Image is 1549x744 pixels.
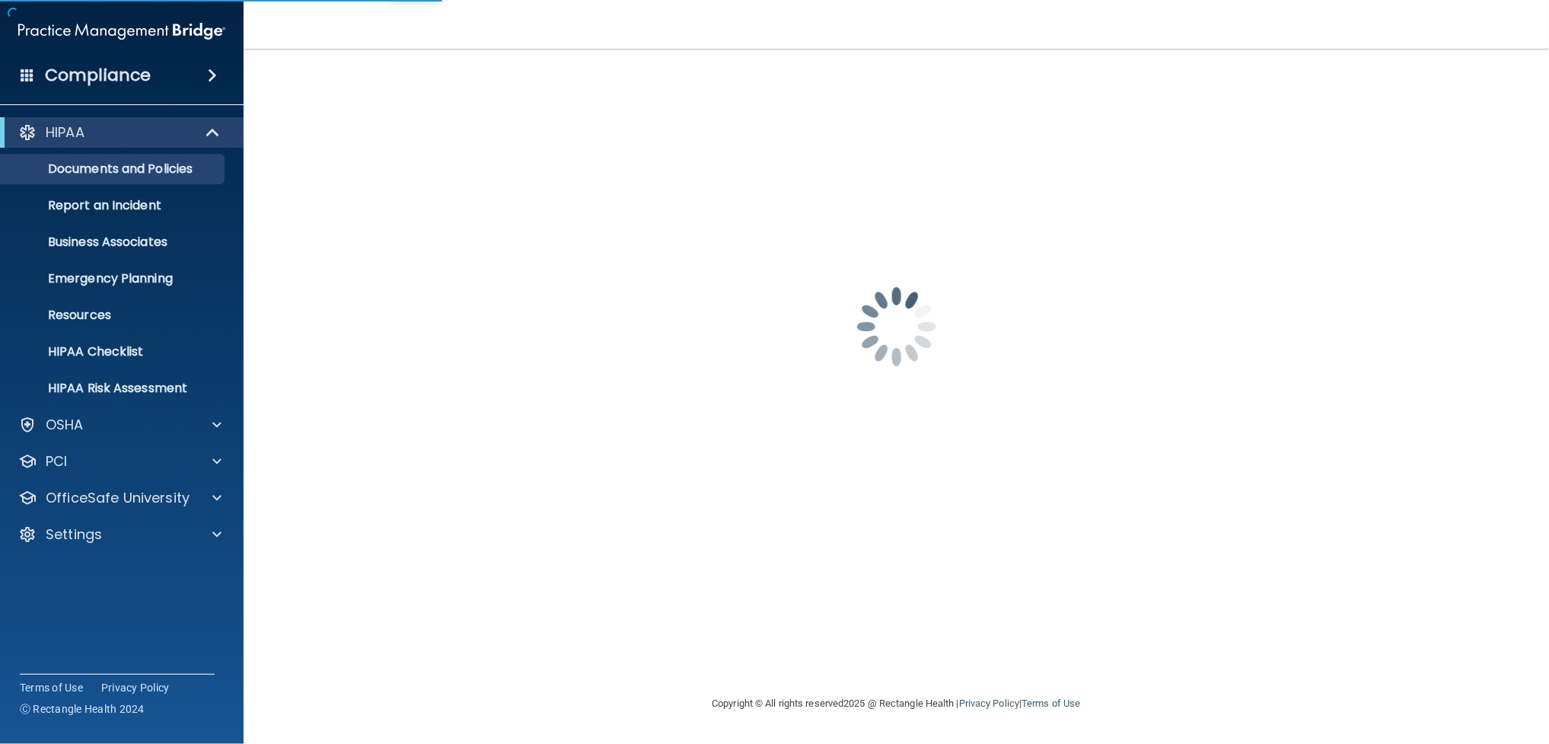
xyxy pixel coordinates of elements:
[18,16,225,46] img: PMB logo
[45,65,151,86] h4: Compliance
[10,308,218,323] p: Resources
[10,344,218,359] p: HIPAA Checklist
[10,271,218,286] p: Emergency Planning
[821,251,973,403] img: spinner.e123f6fc.gif
[18,489,222,507] a: OfficeSafe University
[46,416,84,434] p: OSHA
[18,525,222,544] a: Settings
[10,161,218,177] p: Documents and Policies
[10,198,218,213] p: Report an Incident
[101,680,170,695] a: Privacy Policy
[20,680,83,695] a: Terms of Use
[18,416,222,434] a: OSHA
[46,525,102,544] p: Settings
[20,701,145,717] span: Ⓒ Rectangle Health 2024
[619,679,1174,728] div: Copyright © All rights reserved 2025 @ Rectangle Health | |
[18,452,222,471] a: PCI
[46,489,190,507] p: OfficeSafe University
[10,381,218,396] p: HIPAA Risk Assessment
[46,123,84,142] p: HIPAA
[10,235,218,250] p: Business Associates
[959,698,1019,709] a: Privacy Policy
[18,123,221,142] a: HIPAA
[1022,698,1080,709] a: Terms of Use
[46,452,67,471] p: PCI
